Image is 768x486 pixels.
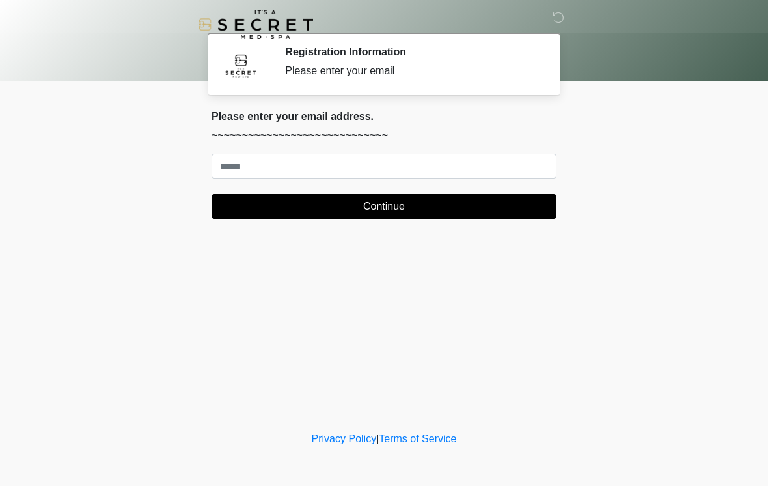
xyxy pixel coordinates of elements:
a: Terms of Service [379,433,456,444]
img: It's A Secret Med Spa Logo [199,10,313,39]
p: ~~~~~~~~~~~~~~~~~~~~~~~~~~~~~ [212,128,556,143]
img: Agent Avatar [221,46,260,85]
h2: Registration Information [285,46,537,58]
div: Please enter your email [285,63,537,79]
h2: Please enter your email address. [212,110,556,122]
a: | [376,433,379,444]
button: Continue [212,194,556,219]
a: Privacy Policy [312,433,377,444]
